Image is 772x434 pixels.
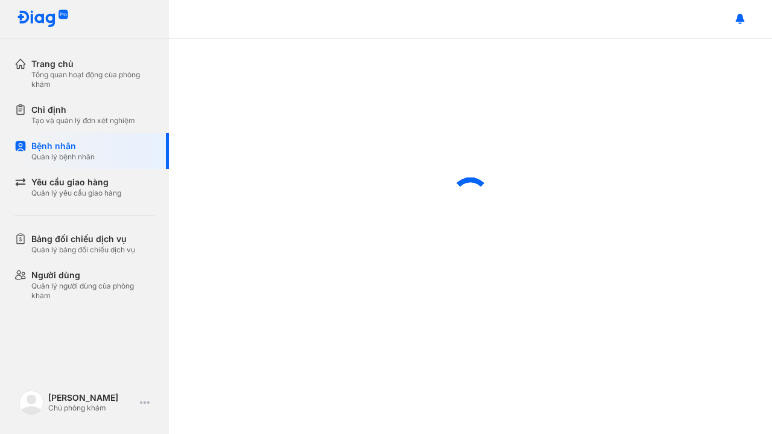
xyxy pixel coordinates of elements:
div: Tạo và quản lý đơn xét nghiệm [31,116,135,126]
div: Bệnh nhân [31,140,95,152]
div: Quản lý người dùng của phòng khám [31,281,154,301]
div: Bảng đối chiếu dịch vụ [31,233,135,245]
div: Trang chủ [31,58,154,70]
img: logo [19,391,43,415]
div: Tổng quan hoạt động của phòng khám [31,70,154,89]
div: Quản lý bảng đối chiếu dịch vụ [31,245,135,255]
div: Quản lý yêu cầu giao hàng [31,188,121,198]
div: Chỉ định [31,104,135,116]
div: Người dùng [31,269,154,281]
div: Quản lý bệnh nhân [31,152,95,162]
div: Yêu cầu giao hàng [31,176,121,188]
div: Chủ phòng khám [48,403,135,413]
img: logo [17,10,69,28]
div: [PERSON_NAME] [48,392,135,403]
